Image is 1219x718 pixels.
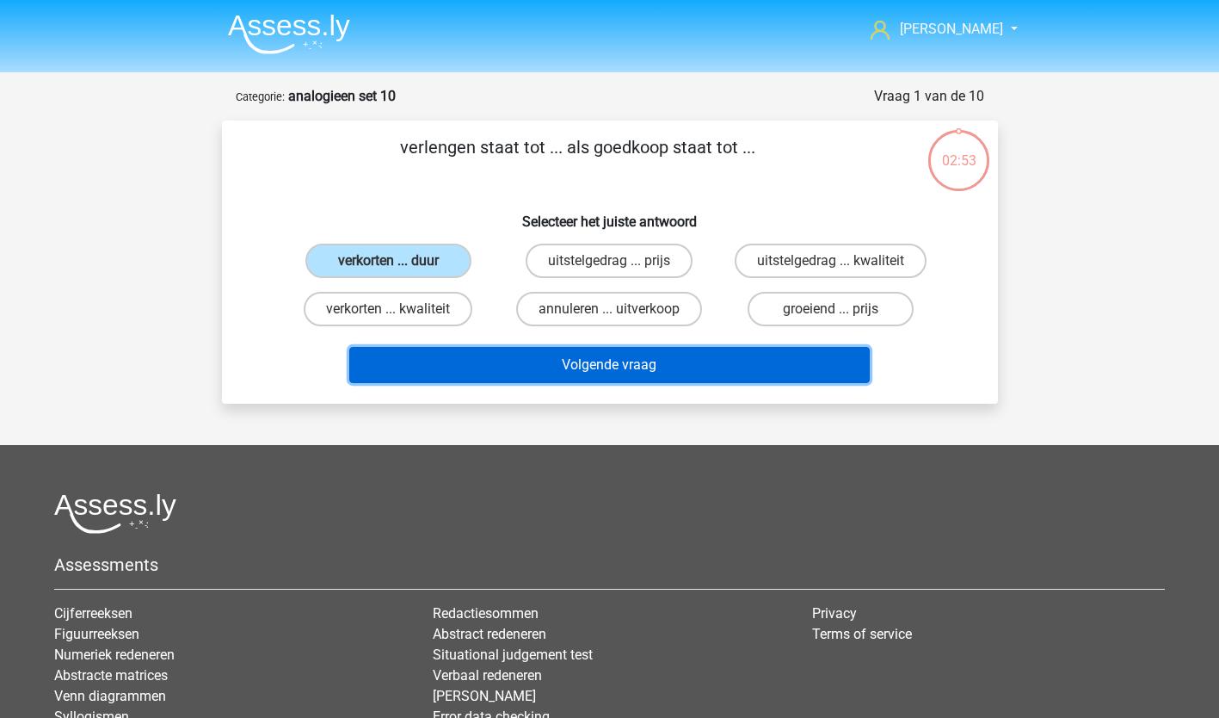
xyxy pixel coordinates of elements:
[54,554,1165,575] h5: Assessments
[54,647,175,663] a: Numeriek redeneren
[927,128,991,171] div: 02:53
[305,244,471,278] label: verkorten ... duur
[864,19,1005,40] a: [PERSON_NAME]
[874,86,984,107] div: Vraag 1 van de 10
[349,347,870,383] button: Volgende vraag
[54,626,139,642] a: Figuurreeksen
[812,626,912,642] a: Terms of service
[433,605,539,622] a: Redactiesommen
[228,14,350,54] img: Assessly
[288,88,396,104] strong: analogieen set 10
[516,292,702,326] label: annuleren ... uitverkoop
[748,292,914,326] label: groeiend ... prijs
[433,688,536,704] a: [PERSON_NAME]
[54,493,176,534] img: Assessly logo
[900,21,1003,37] span: [PERSON_NAME]
[54,667,168,684] a: Abstracte matrices
[526,244,693,278] label: uitstelgedrag ... prijs
[54,688,166,704] a: Venn diagrammen
[433,647,593,663] a: Situational judgement test
[249,134,906,186] p: verlengen staat tot ... als goedkoop staat tot ...
[433,626,546,642] a: Abstract redeneren
[433,667,542,684] a: Verbaal redeneren
[249,200,970,230] h6: Selecteer het juiste antwoord
[304,292,472,326] label: verkorten ... kwaliteit
[236,90,285,103] small: Categorie:
[812,605,857,622] a: Privacy
[54,605,132,622] a: Cijferreeksen
[735,244,927,278] label: uitstelgedrag ... kwaliteit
